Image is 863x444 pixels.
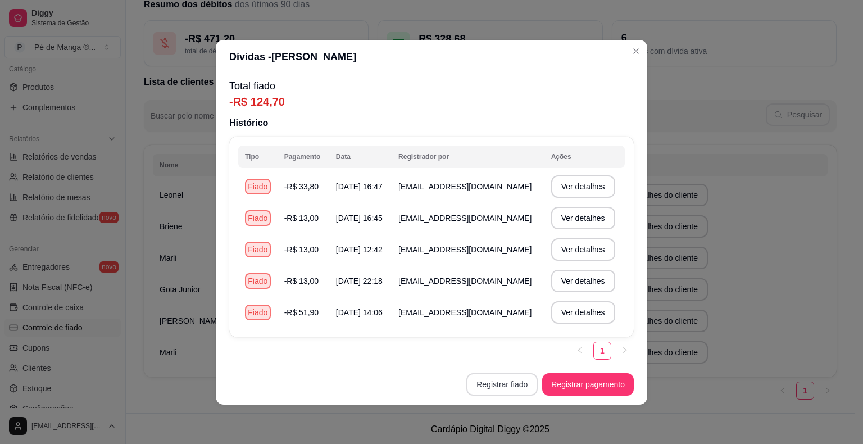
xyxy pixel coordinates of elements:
[576,347,583,354] span: left
[398,182,532,191] span: [EMAIL_ADDRESS][DOMAIN_NAME]
[398,277,532,286] span: [EMAIL_ADDRESS][DOMAIN_NAME]
[551,301,615,324] button: Ver detalhes
[551,238,615,261] button: Ver detalhes
[336,308,383,317] span: [DATE] 14:06
[571,342,589,360] li: Previous Page
[398,308,532,317] span: [EMAIL_ADDRESS][DOMAIN_NAME]
[544,146,625,168] th: Ações
[245,273,271,289] div: Fiado
[593,342,611,360] li: 1
[398,214,532,223] span: [EMAIL_ADDRESS][DOMAIN_NAME]
[245,210,271,226] div: Fiado
[398,245,532,254] span: [EMAIL_ADDRESS][DOMAIN_NAME]
[229,78,634,94] p: Total fiado
[278,202,329,234] td: -R$ 13,00
[245,242,271,257] div: Fiado
[616,342,634,360] button: right
[336,245,383,254] span: [DATE] 12:42
[551,270,615,292] button: Ver detalhes
[336,214,383,223] span: [DATE] 16:45
[278,297,329,328] td: -R$ 51,90
[627,42,645,60] button: Close
[466,373,538,396] button: Registrar fiado
[245,179,271,194] div: Fiado
[542,373,634,396] button: Registrar pagamento
[336,182,383,191] span: [DATE] 16:47
[621,347,628,354] span: right
[245,305,271,320] div: Fiado
[229,94,634,110] p: -R$ 124,70
[594,342,611,359] a: 1
[571,342,589,360] button: left
[278,171,329,202] td: -R$ 33,80
[551,207,615,229] button: Ver detalhes
[278,234,329,265] td: -R$ 13,00
[392,146,544,168] th: Registrador por
[336,277,383,286] span: [DATE] 22:18
[229,116,634,130] p: Histórico
[551,175,615,198] button: Ver detalhes
[278,146,329,168] th: Pagamento
[278,265,329,297] td: -R$ 13,00
[329,146,392,168] th: Data
[216,40,647,74] header: Dívidas - [PERSON_NAME]
[238,146,278,168] th: Tipo
[616,342,634,360] li: Next Page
